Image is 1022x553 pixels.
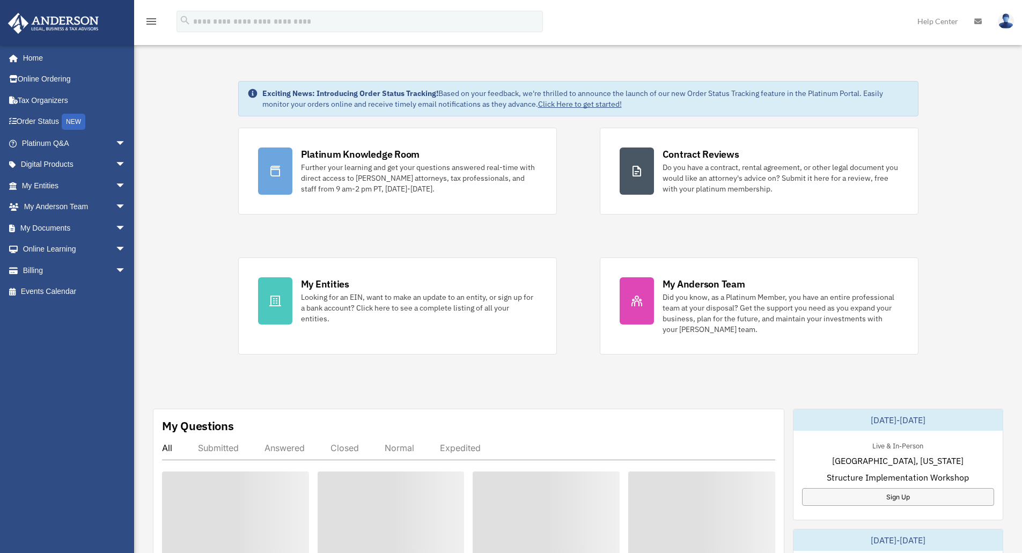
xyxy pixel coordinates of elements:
div: Normal [385,443,414,453]
div: [DATE]-[DATE] [793,409,1003,431]
strong: Exciting News: Introducing Order Status Tracking! [262,89,438,98]
span: Structure Implementation Workshop [827,471,969,484]
div: Live & In-Person [864,439,932,451]
span: arrow_drop_down [115,154,137,176]
div: Contract Reviews [663,148,739,161]
a: Platinum Q&Aarrow_drop_down [8,132,142,154]
div: Submitted [198,443,239,453]
span: arrow_drop_down [115,175,137,197]
div: Closed [330,443,359,453]
div: Based on your feedback, we're thrilled to announce the launch of our new Order Status Tracking fe... [262,88,909,109]
div: Did you know, as a Platinum Member, you have an entire professional team at your disposal? Get th... [663,292,899,335]
a: Online Learningarrow_drop_down [8,239,142,260]
img: User Pic [998,13,1014,29]
div: Further your learning and get your questions answered real-time with direct access to [PERSON_NAM... [301,162,537,194]
div: [DATE]-[DATE] [793,529,1003,551]
span: arrow_drop_down [115,196,137,218]
a: Sign Up [802,488,994,506]
div: Do you have a contract, rental agreement, or other legal document you would like an attorney's ad... [663,162,899,194]
a: Home [8,47,137,69]
div: Looking for an EIN, want to make an update to an entity, or sign up for a bank account? Click her... [301,292,537,324]
div: My Questions [162,418,234,434]
div: My Anderson Team [663,277,745,291]
span: arrow_drop_down [115,260,137,282]
i: search [179,14,191,26]
i: menu [145,15,158,28]
a: Digital Productsarrow_drop_down [8,154,142,175]
a: Order StatusNEW [8,111,142,133]
div: Answered [264,443,305,453]
a: My Anderson Teamarrow_drop_down [8,196,142,218]
span: arrow_drop_down [115,239,137,261]
div: Platinum Knowledge Room [301,148,420,161]
a: Online Ordering [8,69,142,90]
a: Tax Organizers [8,90,142,111]
div: Expedited [440,443,481,453]
a: My Documentsarrow_drop_down [8,217,142,239]
a: menu [145,19,158,28]
div: NEW [62,114,85,130]
a: Platinum Knowledge Room Further your learning and get your questions answered real-time with dire... [238,128,557,215]
a: Click Here to get started! [538,99,622,109]
a: My Anderson Team Did you know, as a Platinum Member, you have an entire professional team at your... [600,257,918,355]
span: [GEOGRAPHIC_DATA], [US_STATE] [832,454,964,467]
a: Contract Reviews Do you have a contract, rental agreement, or other legal document you would like... [600,128,918,215]
a: Events Calendar [8,281,142,303]
span: arrow_drop_down [115,217,137,239]
div: All [162,443,172,453]
a: My Entities Looking for an EIN, want to make an update to an entity, or sign up for a bank accoun... [238,257,557,355]
a: My Entitiesarrow_drop_down [8,175,142,196]
img: Anderson Advisors Platinum Portal [5,13,102,34]
span: arrow_drop_down [115,132,137,154]
div: My Entities [301,277,349,291]
a: Billingarrow_drop_down [8,260,142,281]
